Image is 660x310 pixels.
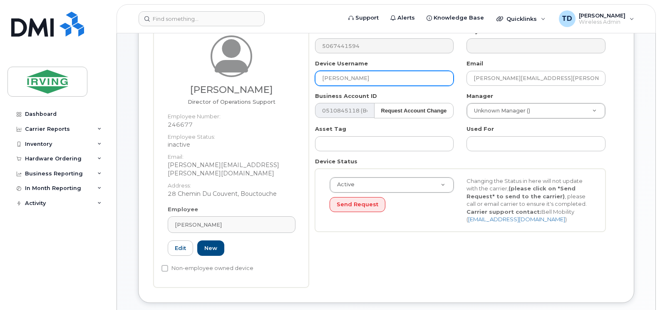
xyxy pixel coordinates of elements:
[467,103,605,118] a: Unknown Manager ()
[491,10,551,27] div: Quicklinks
[342,10,385,26] a: Support
[466,60,483,67] label: Email
[468,216,565,222] a: [EMAIL_ADDRESS][DOMAIN_NAME]
[315,157,357,165] label: Device Status
[168,161,295,177] dd: [PERSON_NAME][EMAIL_ADDRESS][PERSON_NAME][DOMAIN_NAME]
[385,10,421,26] a: Alerts
[421,10,490,26] a: Knowledge Base
[332,181,355,188] span: Active
[469,107,530,115] span: Unknown Manager ()
[139,11,265,26] input: Find something...
[188,98,275,105] span: Job title
[168,149,295,161] dt: Email:
[579,19,625,25] span: Wireless Admin
[397,14,415,22] span: Alerts
[168,205,198,213] label: Employee
[466,208,541,215] strong: Carrier support contact:
[330,177,454,192] a: Active
[381,107,447,114] strong: Request Account Change
[434,14,484,22] span: Knowledge Base
[168,85,295,95] h3: [PERSON_NAME]
[460,177,597,223] div: Changing the Status in here will not update with the carrier, , please call or email carrier to e...
[168,108,295,120] dt: Employee Number:
[506,15,537,22] span: Quicklinks
[562,14,572,24] span: TD
[315,60,368,67] label: Device Username
[466,185,576,200] strong: (please click on "Send Request" to send to the carrier)
[315,125,346,133] label: Asset Tag
[553,10,640,27] div: Tricia Downard
[374,103,454,118] button: Request Account Change
[330,197,385,212] button: Send Request
[168,216,295,233] a: [PERSON_NAME]
[168,190,295,198] dd: 28 Chemin Du Couvent, Bouctouche
[168,240,193,256] a: Edit
[168,140,295,149] dd: inactive
[161,263,253,273] label: Non-employee owned device
[175,221,222,229] span: [PERSON_NAME]
[168,129,295,141] dt: Employee Status:
[197,240,224,256] a: New
[355,14,379,22] span: Support
[315,92,377,100] label: Business Account ID
[466,92,493,100] label: Manager
[161,265,168,272] input: Non-employee owned device
[579,12,625,19] span: [PERSON_NAME]
[168,120,295,129] dd: 246677
[168,177,295,190] dt: Address:
[466,125,494,133] label: Used For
